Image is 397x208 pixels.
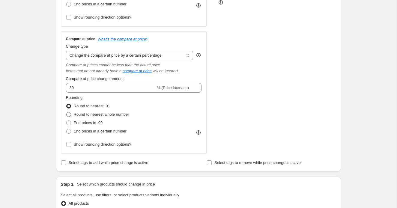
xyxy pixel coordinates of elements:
span: % (Price increase) [157,85,189,90]
i: Compare at prices cannot be less than the actual price. [66,63,161,67]
h2: Step 3. [61,181,75,187]
span: End prices in .99 [74,120,103,125]
span: All products [69,201,89,206]
input: -15 [66,83,156,93]
h3: Compare at price [66,37,95,41]
span: Select tags to add while price change is active [69,160,148,165]
button: What's the compare at price? [98,37,148,41]
span: End prices in a certain number [74,2,127,6]
button: compare at price [123,69,152,73]
span: Select all products, use filters, or select products variants individually [61,193,179,197]
div: help [196,52,201,58]
span: Round to nearest whole number [74,112,129,117]
span: Show rounding direction options? [74,142,131,147]
span: Round to nearest .01 [74,104,110,108]
i: will be ignored. [153,69,179,73]
p: Select which products should change in price [77,181,155,187]
span: Show rounding direction options? [74,15,131,19]
span: Compare at price change amount [66,76,124,81]
span: Rounding [66,95,83,100]
span: Select tags to remove while price change is active [214,160,301,165]
span: Change type [66,44,88,49]
span: End prices in a certain number [74,129,127,133]
i: Items that do not already have a [66,69,122,73]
